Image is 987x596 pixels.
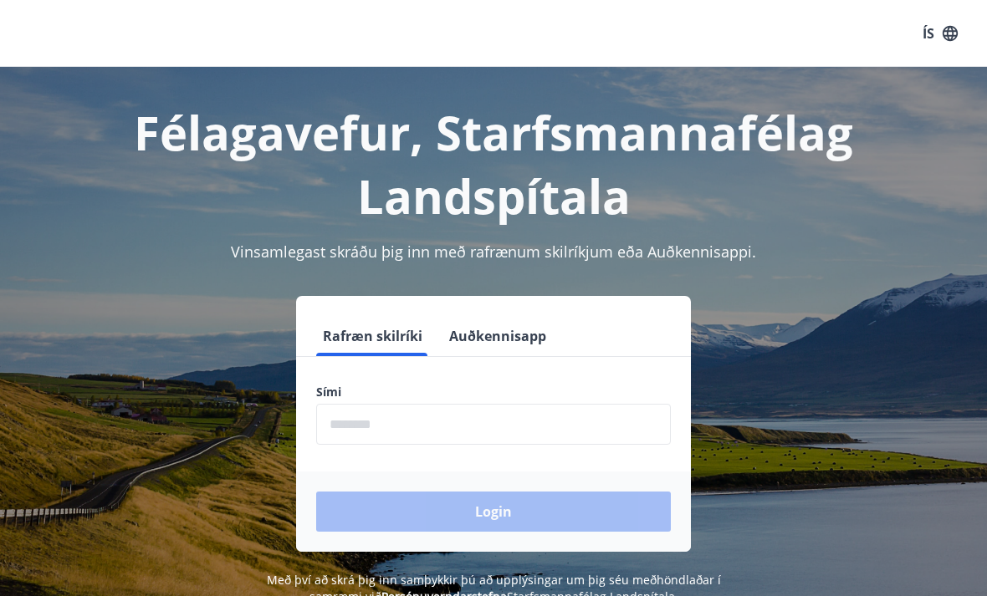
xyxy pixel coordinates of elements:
[20,100,967,227] h1: Félagavefur, Starfsmannafélag Landspítala
[442,316,553,356] button: Auðkennisapp
[913,18,967,48] button: ÍS
[231,242,756,262] span: Vinsamlegast skráðu þig inn með rafrænum skilríkjum eða Auðkennisappi.
[316,316,429,356] button: Rafræn skilríki
[316,384,671,400] label: Sími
